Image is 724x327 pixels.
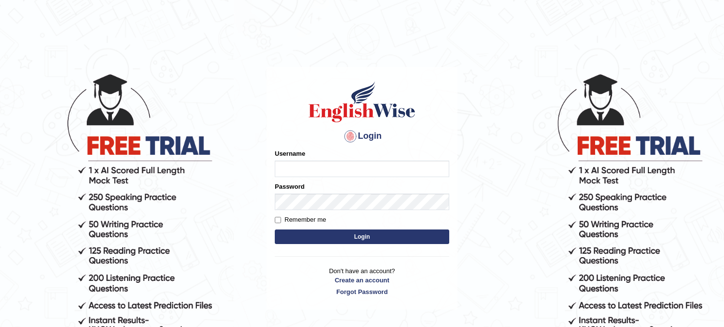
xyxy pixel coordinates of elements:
label: Password [275,182,304,191]
button: Login [275,229,449,244]
p: Don't have an account? [275,266,449,296]
a: Create an account [275,276,449,285]
h4: Login [275,129,449,144]
label: Username [275,149,305,158]
input: Remember me [275,217,281,223]
label: Remember me [275,215,326,225]
img: Logo of English Wise sign in for intelligent practice with AI [307,80,417,124]
a: Forgot Password [275,287,449,296]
